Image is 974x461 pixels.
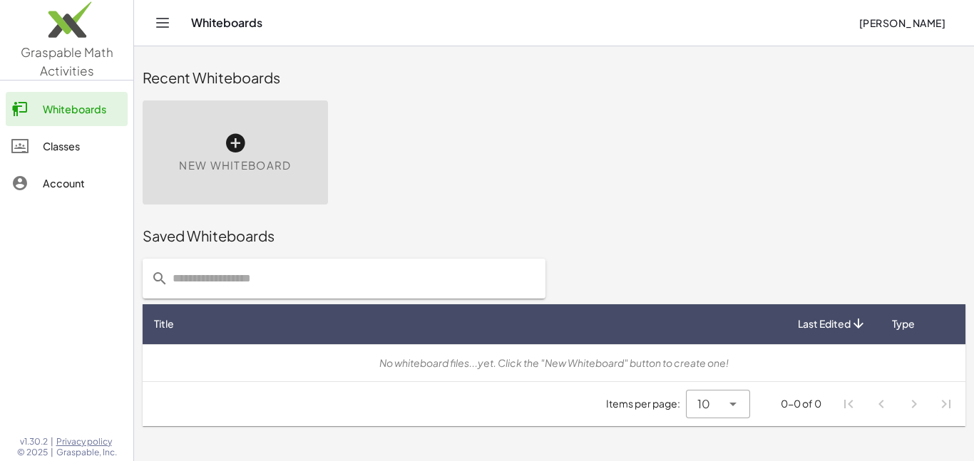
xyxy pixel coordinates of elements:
[56,436,117,447] a: Privacy policy
[833,388,963,420] nav: Pagination Navigation
[6,92,128,126] a: Whiteboards
[798,316,851,331] span: Last Edited
[697,395,710,413] span: 10
[51,447,53,458] span: |
[17,447,48,458] span: © 2025
[6,129,128,163] a: Classes
[179,157,291,174] span: New Whiteboard
[143,226,965,246] div: Saved Whiteboards
[143,68,965,88] div: Recent Whiteboards
[43,100,122,118] div: Whiteboards
[847,10,957,36] button: [PERSON_NAME]
[606,396,686,411] span: Items per page:
[51,436,53,447] span: |
[6,166,128,200] a: Account
[43,138,122,155] div: Classes
[892,316,915,331] span: Type
[154,316,174,331] span: Title
[151,11,174,34] button: Toggle navigation
[20,436,48,447] span: v1.30.2
[154,356,954,371] div: No whiteboard files...yet. Click the "New Whiteboard" button to create one!
[56,447,117,458] span: Graspable, Inc.
[21,44,113,78] span: Graspable Math Activities
[858,16,945,29] span: [PERSON_NAME]
[43,175,122,192] div: Account
[151,270,168,287] i: prepended action
[781,396,821,411] div: 0-0 of 0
